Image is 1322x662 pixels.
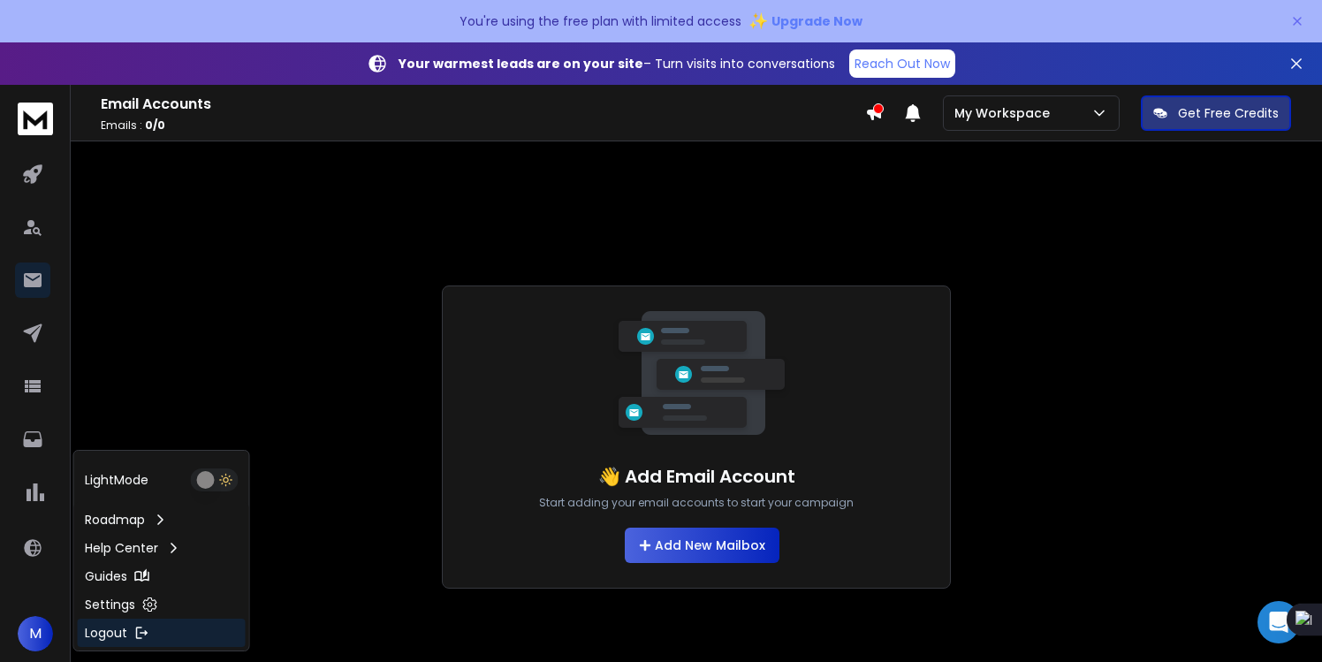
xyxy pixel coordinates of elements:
[85,624,127,642] p: Logout
[101,118,865,133] p: Emails :
[1178,104,1279,122] p: Get Free Credits
[539,496,854,510] p: Start adding your email accounts to start your campaign
[85,511,145,529] p: Roadmap
[399,55,835,72] p: – Turn visits into conversations
[18,616,53,651] button: M
[399,55,643,72] strong: Your warmest leads are on your site
[1141,95,1291,131] button: Get Free Credits
[101,94,865,115] h1: Email Accounts
[748,4,862,39] button: ✨Upgrade Now
[85,539,158,557] p: Help Center
[78,590,246,619] a: Settings
[18,103,53,135] img: logo
[771,12,862,30] span: Upgrade Now
[855,55,950,72] p: Reach Out Now
[460,12,741,30] p: You're using the free plan with limited access
[78,534,246,562] a: Help Center
[748,9,768,34] span: ✨
[598,464,795,489] h1: 👋 Add Email Account
[85,596,135,613] p: Settings
[1257,601,1300,643] div: Open Intercom Messenger
[85,567,127,585] p: Guides
[954,104,1057,122] p: My Workspace
[78,562,246,590] a: Guides
[145,118,165,133] span: 0 / 0
[78,506,246,534] a: Roadmap
[849,49,955,78] a: Reach Out Now
[85,471,148,489] p: Light Mode
[625,528,779,563] button: Add New Mailbox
